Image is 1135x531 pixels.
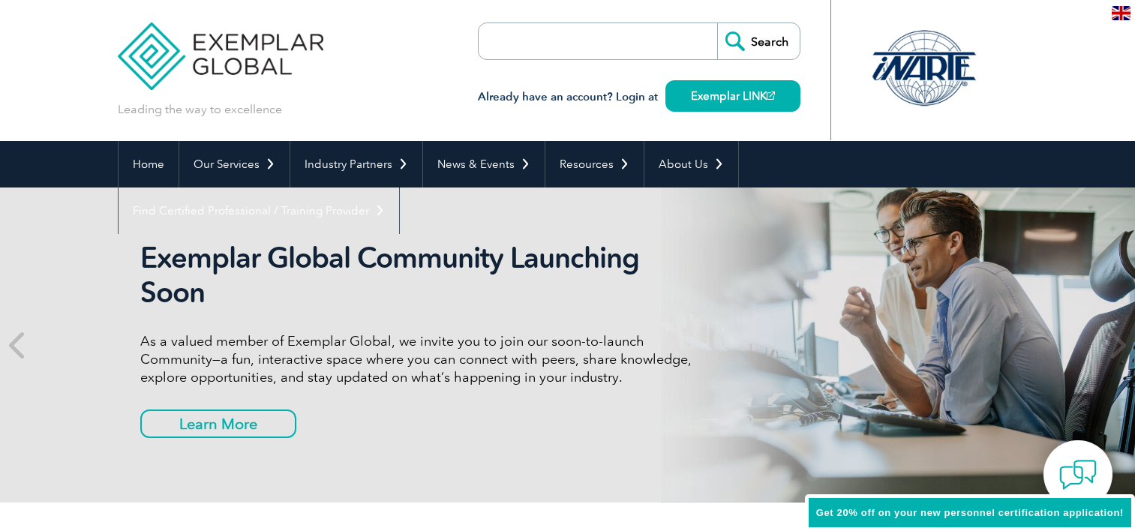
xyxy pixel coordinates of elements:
[478,88,800,106] h3: Already have an account? Login at
[119,187,399,234] a: Find Certified Professional / Training Provider
[179,141,290,187] a: Our Services
[767,91,775,100] img: open_square.png
[665,80,800,112] a: Exemplar LINK
[118,101,282,118] p: Leading the way to excellence
[1059,456,1097,493] img: contact-chat.png
[290,141,422,187] a: Industry Partners
[644,141,738,187] a: About Us
[140,241,703,310] h2: Exemplar Global Community Launching Soon
[545,141,644,187] a: Resources
[816,507,1124,518] span: Get 20% off on your new personnel certification application!
[140,409,296,438] a: Learn More
[119,141,179,187] a: Home
[140,332,703,386] p: As a valued member of Exemplar Global, we invite you to join our soon-to-launch Community—a fun, ...
[717,23,800,59] input: Search
[1112,6,1130,20] img: en
[423,141,545,187] a: News & Events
